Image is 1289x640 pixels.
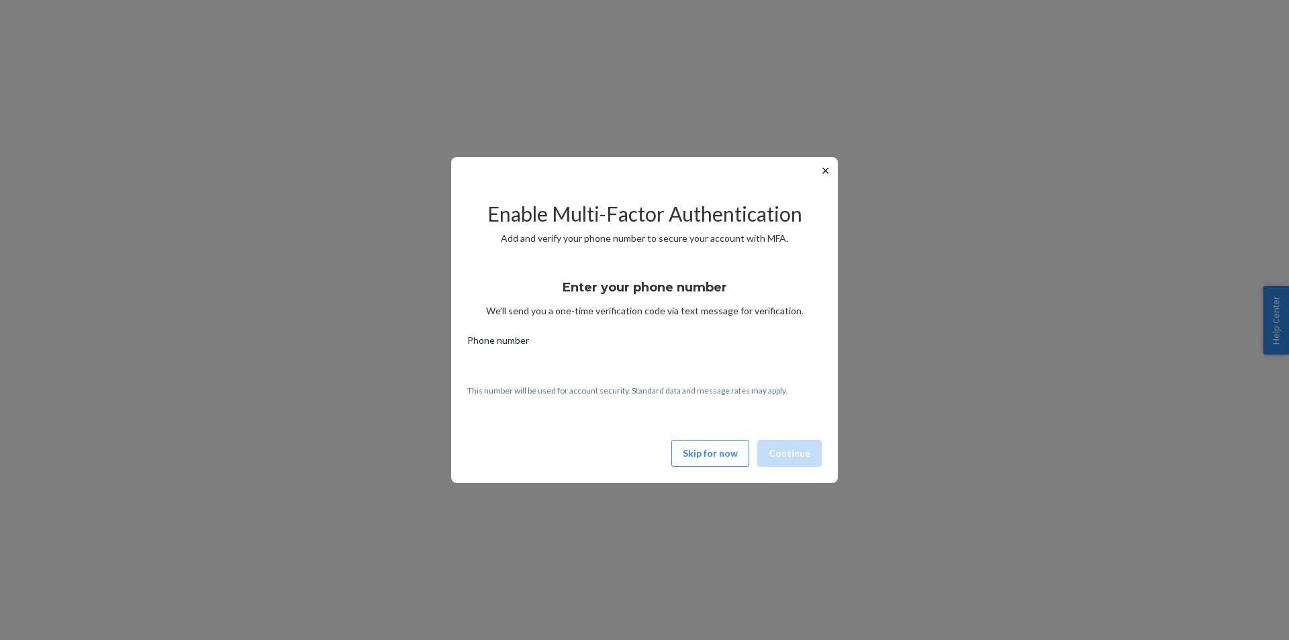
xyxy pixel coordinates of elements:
[671,440,749,467] button: Skip for now
[467,268,822,318] div: We’ll send you a one-time verification code via text message for verification.
[467,334,529,353] span: Phone number
[818,163,832,179] button: ✕
[467,203,822,225] h2: Enable Multi-Factor Authentication
[563,279,727,296] h3: Enter your phone number
[467,385,822,396] p: This number will be used for account security. Standard data and message rates may apply.
[467,232,822,245] p: Add and verify your phone number to secure your account with MFA.
[757,440,822,467] button: Continue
